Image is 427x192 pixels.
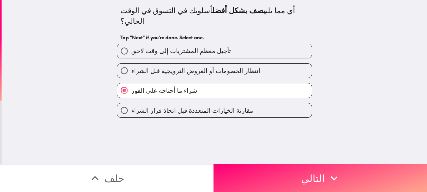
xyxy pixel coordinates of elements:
[212,6,266,15] b: يصف بشكل أفضل
[213,164,427,192] button: التالي
[117,44,312,58] button: تأجيل معظم المشتريات إلى وقت لاحق
[131,66,260,75] span: انتظار الخصومات أو العروض الترويجية قبل الشراء
[120,34,309,41] h6: Tap "Next" if you're done. Select one.
[131,106,253,115] span: مقارنة الخيارات المتعددة قبل اتخاذ قرار الشراء
[117,103,312,117] button: مقارنة الخيارات المتعددة قبل اتخاذ قرار الشراء
[117,83,312,97] button: شراء ما أحتاجه على الفور
[120,5,309,26] div: أي مما يلي أسلوبك في التسوق في الوقت الحالي؟
[131,47,231,55] span: تأجيل معظم المشتريات إلى وقت لاحق
[131,86,197,95] span: شراء ما أحتاجه على الفور
[117,64,312,78] button: انتظار الخصومات أو العروض الترويجية قبل الشراء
